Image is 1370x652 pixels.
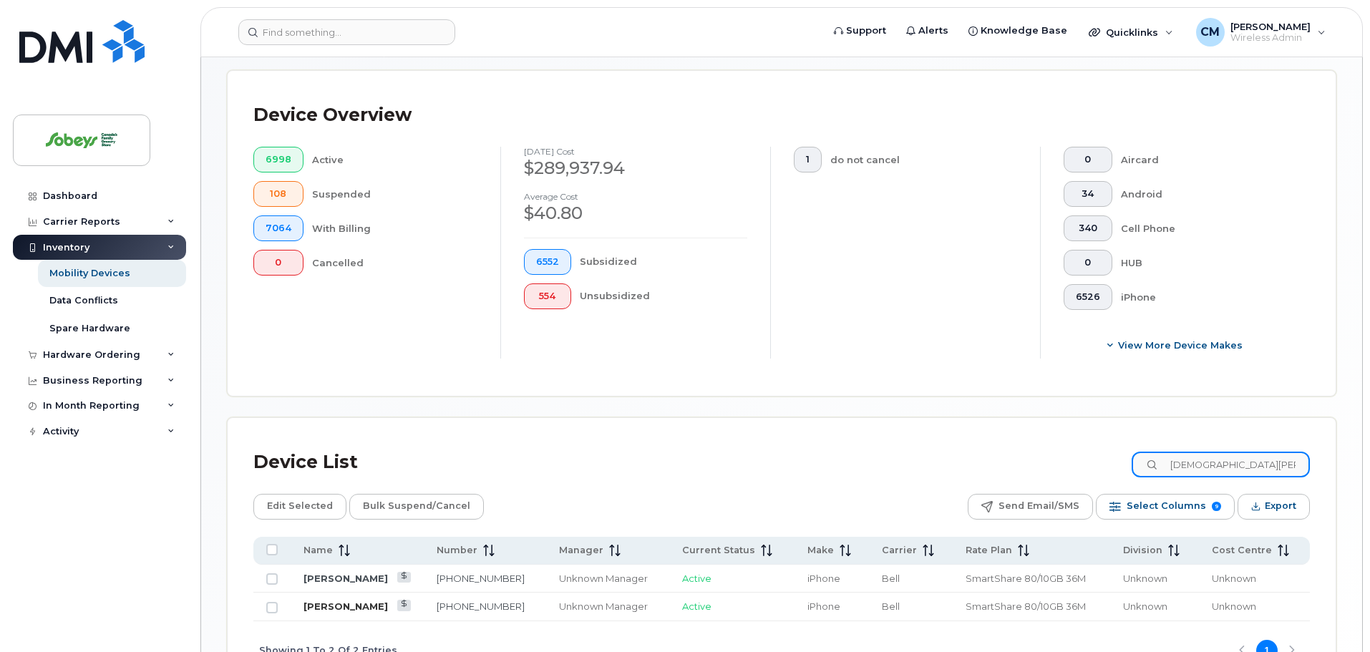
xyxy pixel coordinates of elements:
input: Search Device List ... [1132,452,1310,477]
span: Alerts [918,24,948,38]
button: 0 [1064,147,1112,172]
span: Make [807,544,834,557]
span: 554 [536,291,559,302]
div: Device Overview [253,97,412,134]
div: Cell Phone [1121,215,1288,241]
button: View More Device Makes [1064,333,1287,359]
button: 6552 [524,249,571,275]
span: Unknown [1212,600,1256,612]
span: 340 [1076,223,1100,234]
div: With Billing [312,215,478,241]
div: Device List [253,444,358,481]
button: Export [1238,494,1310,520]
button: 0 [1064,250,1112,276]
span: 7064 [266,223,291,234]
span: 34 [1076,188,1100,200]
span: Name [303,544,333,557]
span: 1 [806,154,810,165]
span: Division [1123,544,1162,557]
span: Send Email/SMS [999,495,1079,517]
span: 9 [1212,502,1221,511]
button: Send Email/SMS [968,494,1093,520]
div: Subsidized [580,249,748,275]
div: Suspended [312,181,478,207]
span: Rate Plan [966,544,1012,557]
div: Quicklinks [1079,18,1183,47]
h4: Average cost [524,192,747,201]
span: Current Status [682,544,755,557]
span: Active [682,573,711,584]
div: do not cancel [830,147,1018,172]
button: 6998 [253,147,303,172]
span: Knowledge Base [981,24,1067,38]
button: Select Columns 9 [1096,494,1235,520]
span: 0 [1076,154,1100,165]
a: View Last Bill [397,572,411,583]
div: Active [312,147,478,172]
a: [PHONE_NUMBER] [437,600,525,612]
div: HUB [1121,250,1288,276]
span: Bulk Suspend/Cancel [363,495,470,517]
div: $289,937.94 [524,156,747,180]
a: Support [824,16,896,45]
span: Select Columns [1127,495,1206,517]
a: [PERSON_NAME] [303,573,388,584]
button: Edit Selected [253,494,346,520]
button: 340 [1064,215,1112,241]
span: Unknown [1123,573,1167,584]
a: Alerts [896,16,958,45]
span: Wireless Admin [1230,32,1311,44]
div: Christine Mcmahon [1186,18,1336,47]
span: Bell [882,600,900,612]
span: Manager [559,544,603,557]
span: iPhone [807,600,840,612]
button: 554 [524,283,571,309]
span: 0 [1076,257,1100,268]
button: 6526 [1064,284,1112,310]
button: 0 [253,250,303,276]
a: View Last Bill [397,600,411,610]
span: SmartShare 80/10GB 36M [966,573,1086,584]
span: 6998 [266,154,291,165]
span: Unknown [1123,600,1167,612]
span: Export [1265,495,1296,517]
a: Knowledge Base [958,16,1077,45]
span: 0 [266,257,291,268]
span: Support [846,24,886,38]
span: Unknown [1212,573,1256,584]
span: SmartShare 80/10GB 36M [966,600,1086,612]
span: Carrier [882,544,917,557]
span: Quicklinks [1106,26,1158,38]
div: $40.80 [524,201,747,225]
div: Unknown Manager [559,600,656,613]
div: Unknown Manager [559,572,656,585]
div: Unsubsidized [580,283,748,309]
div: Android [1121,181,1288,207]
span: CM [1200,24,1220,41]
span: Number [437,544,477,557]
h4: [DATE] cost [524,147,747,156]
span: Cost Centre [1212,544,1272,557]
input: Find something... [238,19,455,45]
button: 108 [253,181,303,207]
a: [PERSON_NAME] [303,600,388,612]
span: Edit Selected [267,495,333,517]
button: 7064 [253,215,303,241]
button: Bulk Suspend/Cancel [349,494,484,520]
span: 6552 [536,256,559,268]
div: Aircard [1121,147,1288,172]
span: [PERSON_NAME] [1230,21,1311,32]
span: 108 [266,188,291,200]
div: Cancelled [312,250,478,276]
button: 1 [794,147,822,172]
button: 34 [1064,181,1112,207]
span: iPhone [807,573,840,584]
span: View More Device Makes [1118,339,1243,352]
span: 6526 [1076,291,1100,303]
div: iPhone [1121,284,1288,310]
a: [PHONE_NUMBER] [437,573,525,584]
span: Bell [882,573,900,584]
span: Active [682,600,711,612]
